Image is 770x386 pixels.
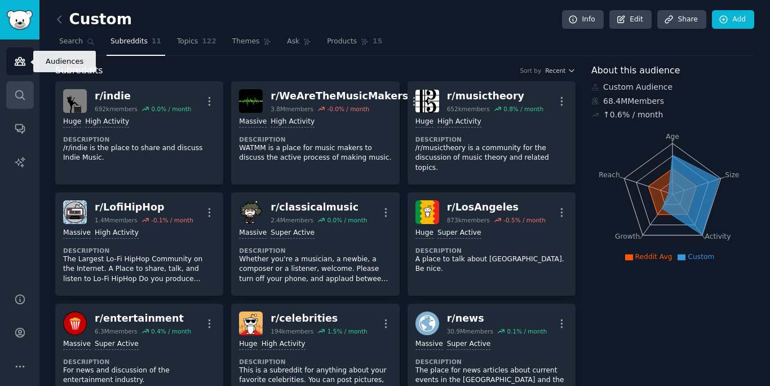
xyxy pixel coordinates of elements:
a: Info [562,10,604,29]
div: 692k members [95,105,138,113]
div: Huge [415,228,433,239]
a: musictheoryr/musictheory652kmembers0.8% / monthHugeHigh ActivityDescription/r/musictheory is a co... [408,81,576,185]
div: High Activity [437,117,481,128]
div: High Activity [85,117,129,128]
div: Huge [63,117,81,128]
img: WeAreTheMusicMakers [239,89,263,113]
span: Themes [232,37,260,47]
dt: Description [239,135,391,143]
div: -0.0 % / month [327,105,369,113]
div: Massive [239,117,267,128]
div: Custom Audience [591,81,754,93]
div: Sort by [520,67,541,74]
img: indie [63,89,87,113]
div: 652k members [447,105,490,113]
img: celebrities [239,312,263,335]
div: r/ WeAreTheMusicMakers [271,89,408,103]
p: A place to talk about [GEOGRAPHIC_DATA]. Be nice. [415,255,568,274]
img: classicalmusic [239,200,263,224]
p: WATMM is a place for music makers to discuss the active process of making music. [239,143,391,163]
div: r/ LosAngeles [447,200,546,214]
span: Subreddits [55,64,103,78]
p: The Largest Lo-Fi HipHop Community on the Internet. A Place to share, talk, and listen to Lo-Fi H... [63,255,215,284]
span: 15 [373,37,382,47]
span: Topics [177,37,198,47]
span: 11 [152,37,161,47]
div: r/ celebrities [271,312,367,326]
p: /r/musictheory is a community for the discussion of music theory and related topics. [415,143,568,173]
span: Reddit Avg [635,253,672,261]
dt: Description [239,358,391,366]
div: 194k members [271,327,313,335]
div: r/ entertainment [95,312,191,326]
tspan: Size [725,170,739,178]
div: r/ musictheory [447,89,543,103]
span: Recent [545,67,565,74]
div: Super Active [437,228,481,239]
a: Products15 [323,33,386,56]
div: High Activity [271,117,315,128]
span: Search [59,37,83,47]
img: entertainment [63,312,87,335]
div: 0.8 % / month [503,105,543,113]
span: Ask [287,37,299,47]
dt: Description [415,135,568,143]
a: Edit [609,10,652,29]
a: WeAreTheMusicMakersr/WeAreTheMusicMakers3.8Mmembers-0.0% / monthMassiveHigh ActivityDescriptionWA... [231,81,399,185]
p: For news and discussion of the entertainment industry. [63,366,215,385]
img: musictheory [415,89,439,113]
div: 1.5 % / month [328,327,368,335]
img: GummySearch logo [7,10,33,30]
dt: Description [415,358,568,366]
div: r/ classicalmusic [271,200,367,214]
div: Super Active [447,339,491,350]
a: indier/indie692kmembers0.0% / monthHugeHigh ActivityDescription/r/indie is the place to share and... [55,81,223,185]
span: Subreddits [110,37,148,47]
a: Topics122 [173,33,220,56]
div: Massive [63,228,91,239]
div: 0.4 % / month [151,327,191,335]
span: Products [327,37,357,47]
div: r/ indie [95,89,191,103]
div: r/ news [447,312,547,326]
img: LosAngeles [415,200,439,224]
tspan: Activity [705,233,731,240]
div: 6.3M members [95,327,138,335]
a: Ask [283,33,315,56]
div: -0.5 % / month [503,216,546,224]
div: -0.1 % / month [151,216,193,224]
dt: Description [415,247,568,255]
dt: Description [63,247,215,255]
a: Search [55,33,99,56]
div: 68.4M Members [591,95,754,107]
dt: Description [63,358,215,366]
div: High Activity [262,339,306,350]
span: About this audience [591,64,680,78]
a: Share [657,10,706,29]
div: Massive [239,228,267,239]
div: Super Active [271,228,315,239]
tspan: Age [666,133,679,141]
a: Add [712,10,754,29]
div: Huge [239,339,257,350]
a: classicalmusicr/classicalmusic2.4Mmembers0.0% / monthMassiveSuper ActiveDescriptionWhether you're... [231,192,399,296]
a: Themes [228,33,276,56]
div: 2.4M members [271,216,313,224]
img: LofiHipHop [63,200,87,224]
div: 30.9M members [447,327,493,335]
div: 0.1 % / month [507,327,547,335]
div: Massive [63,339,91,350]
button: Recent [545,67,576,74]
tspan: Reach [599,170,620,178]
img: news [415,312,439,335]
tspan: Growth [615,233,640,240]
span: 122 [202,37,216,47]
h2: Custom [55,11,132,29]
div: 0.0 % / month [151,105,191,113]
a: Subreddits11 [107,33,165,56]
div: Massive [415,339,443,350]
p: /r/indie is the place to share and discuss Indie Music. [63,143,215,163]
div: 1.4M members [95,216,138,224]
a: LofiHipHopr/LofiHipHop1.4Mmembers-0.1% / monthMassiveHigh ActivityDescriptionThe Largest Lo-Fi Hi... [55,192,223,296]
div: 873k members [447,216,490,224]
